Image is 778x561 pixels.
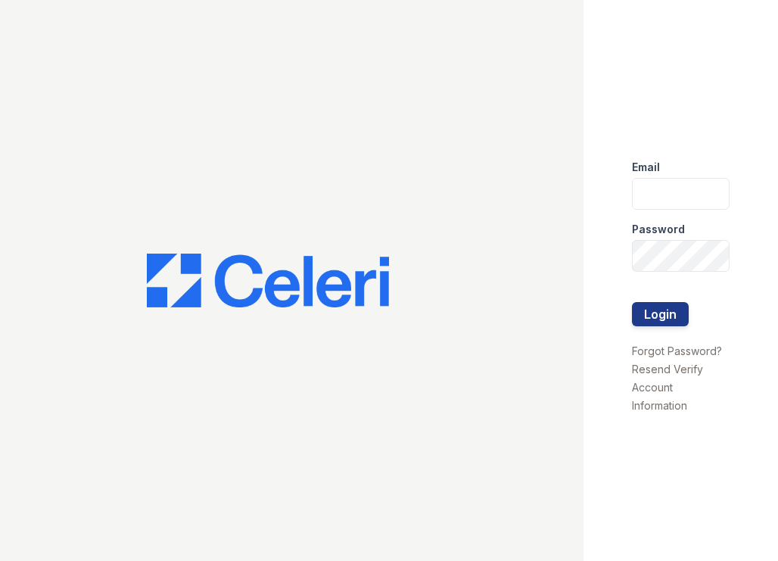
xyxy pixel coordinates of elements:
[632,302,689,326] button: Login
[632,344,722,357] a: Forgot Password?
[632,363,703,412] a: Resend Verify Account Information
[632,222,685,237] label: Password
[632,160,660,175] label: Email
[147,254,389,308] img: CE_Logo_Blue-a8612792a0a2168367f1c8372b55b34899dd931a85d93a1a3d3e32e68fde9ad4.png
